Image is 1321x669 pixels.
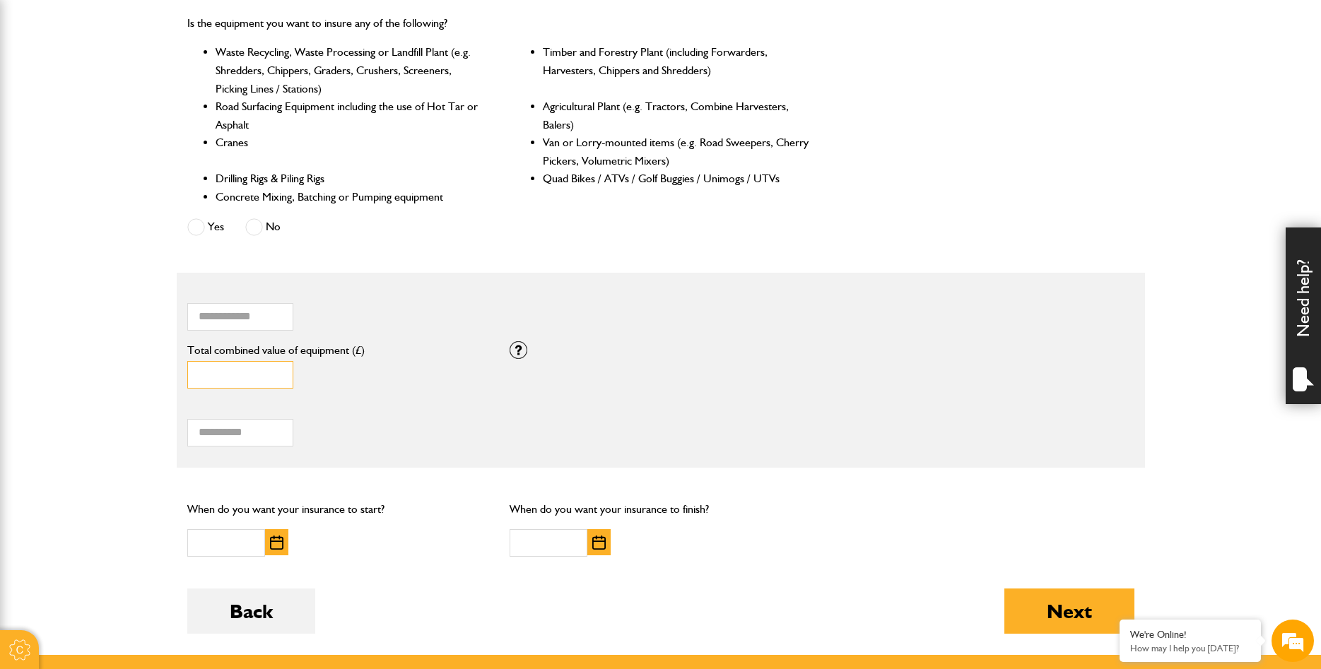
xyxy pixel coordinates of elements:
input: Enter your email address [18,172,258,203]
input: Enter your phone number [18,214,258,245]
li: Drilling Rigs & Piling Rigs [216,170,483,188]
textarea: Type your message and hit 'Enter' [18,256,258,423]
li: Cranes [216,134,483,170]
p: When do you want your insurance to start? [187,500,489,519]
li: Waste Recycling, Waste Processing or Landfill Plant (e.g. Shredders, Chippers, Graders, Crushers,... [216,43,483,97]
label: Yes [187,218,224,236]
div: Minimize live chat window [232,7,266,41]
li: Quad Bikes / ATVs / Golf Buggies / Unimogs / UTVs [543,170,811,188]
li: Van or Lorry-mounted items (e.g. Road Sweepers, Cherry Pickers, Volumetric Mixers) [543,134,811,170]
button: Next [1004,588,1134,634]
div: Chat with us now [74,79,237,97]
img: d_20077148190_company_1631870298795_20077148190 [24,78,59,98]
p: How may I help you today? [1130,643,1250,653]
div: Need help? [1286,227,1321,404]
label: Total combined value of equipment (£) [187,345,489,356]
button: Back [187,588,315,634]
li: Agricultural Plant (e.g. Tractors, Combine Harvesters, Balers) [543,97,811,134]
label: No [245,218,281,236]
p: Is the equipment you want to insure any of the following? [187,14,811,32]
p: When do you want your insurance to finish? [510,500,811,519]
input: Enter your last name [18,131,258,162]
li: Concrete Mixing, Batching or Pumping equipment [216,188,483,206]
li: Timber and Forestry Plant (including Forwarders, Harvesters, Chippers and Shredders) [543,43,811,97]
img: Choose date [592,535,606,550]
li: Road Surfacing Equipment including the use of Hot Tar or Asphalt [216,97,483,134]
div: We're Online! [1130,629,1250,641]
img: Choose date [270,535,283,550]
em: Start Chat [192,435,257,454]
